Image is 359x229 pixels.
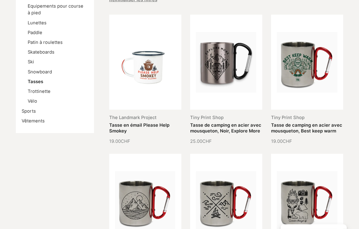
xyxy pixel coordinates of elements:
[28,69,52,75] a: Snowboard
[28,20,47,26] a: Lunettes
[28,99,37,104] a: Vélo
[28,50,54,55] a: Skateboards
[28,59,34,65] a: Ski
[28,79,43,85] a: Tasses
[22,118,45,124] a: Vêtements
[28,40,63,45] a: Patin à roulettes
[109,123,169,134] a: Tasse en émail Please Help Smokey
[28,89,51,94] a: Trottinette
[22,109,36,114] a: Sports
[190,123,261,134] a: Tasse de camping en acier avec mousqueton, Noir, Explore More
[28,4,83,16] a: Equipements pour course à pied
[28,30,42,36] a: Paddle
[271,123,342,134] a: Tasse de camping en acier avec mousqueton, Best keep warm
